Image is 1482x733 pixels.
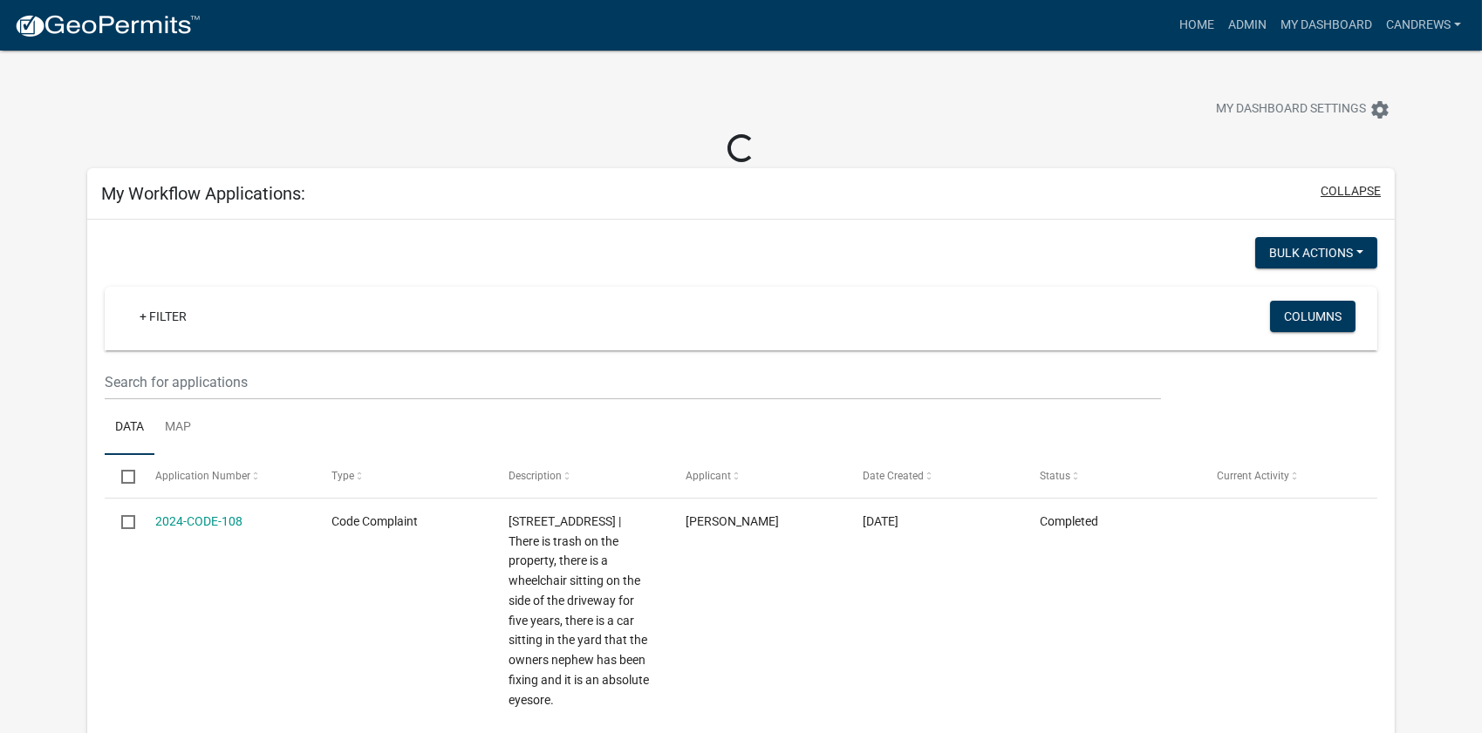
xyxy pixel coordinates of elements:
span: Completed [1040,514,1098,528]
a: Home [1172,9,1221,42]
datatable-header-cell: Status [1023,455,1200,497]
i: settings [1369,99,1390,120]
datatable-header-cell: Application Number [138,455,315,497]
span: Date Created [863,470,924,482]
datatable-header-cell: Description [492,455,669,497]
span: Status [1040,470,1070,482]
span: 08/05/2024 [863,514,898,528]
datatable-header-cell: Select [105,455,138,497]
h5: My Workflow Applications: [101,183,305,204]
input: Search for applications [105,364,1161,400]
a: Admin [1221,9,1274,42]
button: Columns [1270,301,1356,332]
a: My Dashboard [1274,9,1379,42]
button: collapse [1321,182,1381,200]
span: Application Number [155,470,250,482]
a: Map [154,400,201,456]
a: + Filter [126,301,201,332]
a: 2024-CODE-108 [155,514,242,528]
span: My Dashboard Settings [1216,99,1366,120]
datatable-header-cell: Applicant [669,455,846,497]
datatable-header-cell: Date Created [846,455,1023,497]
span: Type [331,470,354,482]
span: 363 Cold Branch Road | There is trash on the property, there is a wheelchair sitting on the side ... [509,514,649,707]
span: Applicant [686,470,731,482]
a: Data [105,400,154,456]
span: Courtney Andrews [686,514,779,528]
span: Current Activity [1217,470,1289,482]
button: Bulk Actions [1255,237,1377,268]
button: My Dashboard Settingssettings [1202,92,1404,126]
datatable-header-cell: Current Activity [1200,455,1377,497]
a: candrews [1379,9,1468,42]
span: Code Complaint [331,514,418,528]
datatable-header-cell: Type [315,455,492,497]
span: Description [509,470,562,482]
